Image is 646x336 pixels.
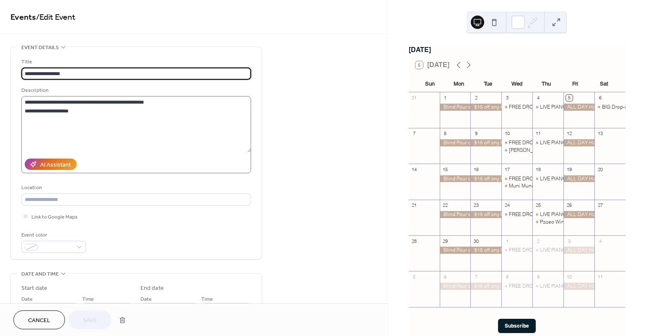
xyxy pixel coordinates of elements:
[560,76,589,92] div: Fri
[566,273,572,280] div: 10
[411,95,418,101] div: 31
[470,139,501,146] div: $15 off any bottle in house!
[411,130,418,137] div: 7
[470,175,501,182] div: $15 off any bottle in house!
[540,219,584,226] div: Paseo Wine Dinner
[532,104,563,111] div: LIVE PIANO
[535,95,541,101] div: 4
[532,139,563,146] div: LIVE PIANO
[442,202,449,208] div: 22
[532,283,563,290] div: LIVE PIANO
[473,166,479,172] div: 16
[540,139,566,146] div: LIVE PIANO
[566,166,572,172] div: 19
[535,130,541,137] div: 11
[440,175,471,182] div: Blind Pour of the day!
[504,95,510,101] div: 3
[509,283,564,290] div: FREE DROP-IN TASTING
[10,9,36,26] a: Events
[442,130,449,137] div: 8
[28,316,50,325] span: Cancel
[509,147,610,154] div: [PERSON_NAME] chocolates drop-in tasting
[21,183,249,192] div: Location
[566,202,572,208] div: 26
[540,211,566,218] div: LIVE PIANO
[597,273,603,280] div: 11
[442,273,449,280] div: 6
[504,238,510,244] div: 1
[597,202,603,208] div: 27
[473,76,502,92] div: Tue
[21,231,84,240] div: Event color
[31,213,78,221] span: Link to Google Maps
[470,247,501,254] div: $15 off any bottle in house!
[473,273,479,280] div: 7
[509,175,564,182] div: FREE DROP-IN TASTING
[21,86,249,95] div: Description
[566,95,572,101] div: 5
[566,238,572,244] div: 3
[440,283,471,290] div: Blind Pour of the day!
[535,166,541,172] div: 18
[509,211,564,218] div: FREE DROP-IN TASTING
[501,182,532,190] div: Muni Muni Kitchen Takeover
[13,310,65,329] button: Cancel
[504,130,510,137] div: 10
[563,104,594,111] div: ALL DAY Happy Hour!
[501,175,532,182] div: FREE DROP-IN TASTING
[473,95,479,101] div: 2
[563,211,594,218] div: ALL DAY Happy Hour!
[411,202,418,208] div: 21
[501,139,532,146] div: FREE DROP-IN TASTING
[509,104,564,111] div: FREE DROP-IN TASTING
[415,76,444,92] div: Sun
[444,76,473,92] div: Mon
[540,175,566,182] div: LIVE PIANO
[532,211,563,218] div: LIVE PIANO
[501,104,532,111] div: FREE DROP-IN TASTING
[509,182,573,190] div: Muni Muni Kitchen Takeover
[140,284,164,293] div: End date
[563,283,594,290] div: ALL DAY Happy Hour!
[21,57,249,66] div: Title
[501,283,532,290] div: FREE DROP-IN TASTING
[540,247,566,254] div: LIVE PIANO
[140,295,152,304] span: Date
[442,166,449,172] div: 15
[532,247,563,254] div: LIVE PIANO
[498,319,536,333] button: Subscribe
[470,211,501,218] div: $15 off any bottle in house!
[597,95,603,101] div: 6
[473,130,479,137] div: 9
[597,166,603,172] div: 20
[532,175,563,182] div: LIVE PIANO
[563,175,594,182] div: ALL DAY Happy Hour!
[563,139,594,146] div: ALL DAY Happy Hour!
[473,202,479,208] div: 23
[535,202,541,208] div: 25
[411,238,418,244] div: 28
[470,283,501,290] div: $15 off any bottle in house!
[440,104,471,111] div: Blind Pour of the day!
[532,76,560,92] div: Thu
[21,284,47,293] div: Start date
[442,238,449,244] div: 29
[21,295,33,304] span: Date
[21,43,59,52] span: Event details
[597,238,603,244] div: 4
[540,283,566,290] div: LIVE PIANO
[411,166,418,172] div: 14
[540,104,566,111] div: LIVE PIANO
[501,147,532,154] div: LaRue chocolates drop-in tasting
[535,273,541,280] div: 9
[21,270,59,279] span: Date and time
[597,130,603,137] div: 13
[501,247,532,254] div: FREE DROP-IN TASTING
[532,219,563,226] div: Paseo Wine Dinner
[442,95,449,101] div: 1
[504,202,510,208] div: 24
[470,104,501,111] div: $15 off any bottle in house!
[440,211,471,218] div: Blind Pour of the day!
[504,166,510,172] div: 17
